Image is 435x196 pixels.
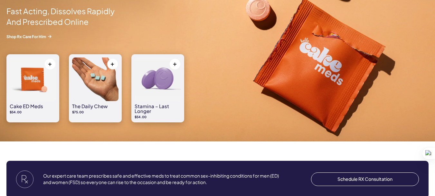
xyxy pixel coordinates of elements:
img: Cake ED Meds [10,57,56,101]
h3: The Daily Chew [72,104,118,108]
a: Shop Rx Care For Him [6,34,125,39]
a: Stamina – Last Longer Stamina – Last Longer $54.00 [135,57,181,119]
a: Cake ED Meds Cake ED Meds $54.00 [10,57,56,114]
img: Stamina – Last Longer [135,57,181,101]
h3: Cake ED Meds [10,104,56,108]
p: Our expert care team prescribes safe and effective meds to treat common sex-inhibiting conditions... [43,173,287,185]
img: The Daily Chew [72,57,118,101]
p: $75.00 [72,110,118,114]
a: Schedule RX Consultation [311,172,419,186]
p: Fast Acting, Dissolves Rapidly And Prescribed Online [6,6,125,27]
p: $54.00 [135,115,181,119]
a: The Daily Chew The Daily Chew $75.00 [72,57,118,114]
p: $54.00 [10,110,56,114]
h3: Stamina – Last Longer [135,104,181,113]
